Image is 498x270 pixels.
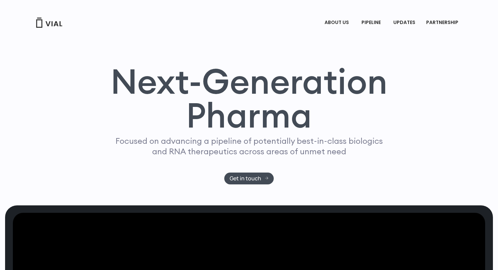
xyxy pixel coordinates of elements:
img: Vial Logo [36,18,63,28]
a: Get in touch [224,173,274,184]
a: PIPELINEMenu Toggle [356,17,388,28]
a: ABOUT USMenu Toggle [319,17,356,28]
a: UPDATES [388,17,420,28]
p: Focused on advancing a pipeline of potentially best-in-class biologics and RNA therapeutics acros... [112,136,386,157]
h1: Next-Generation Pharma [102,64,396,133]
a: PARTNERSHIPMenu Toggle [421,17,465,28]
span: Get in touch [230,176,261,181]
